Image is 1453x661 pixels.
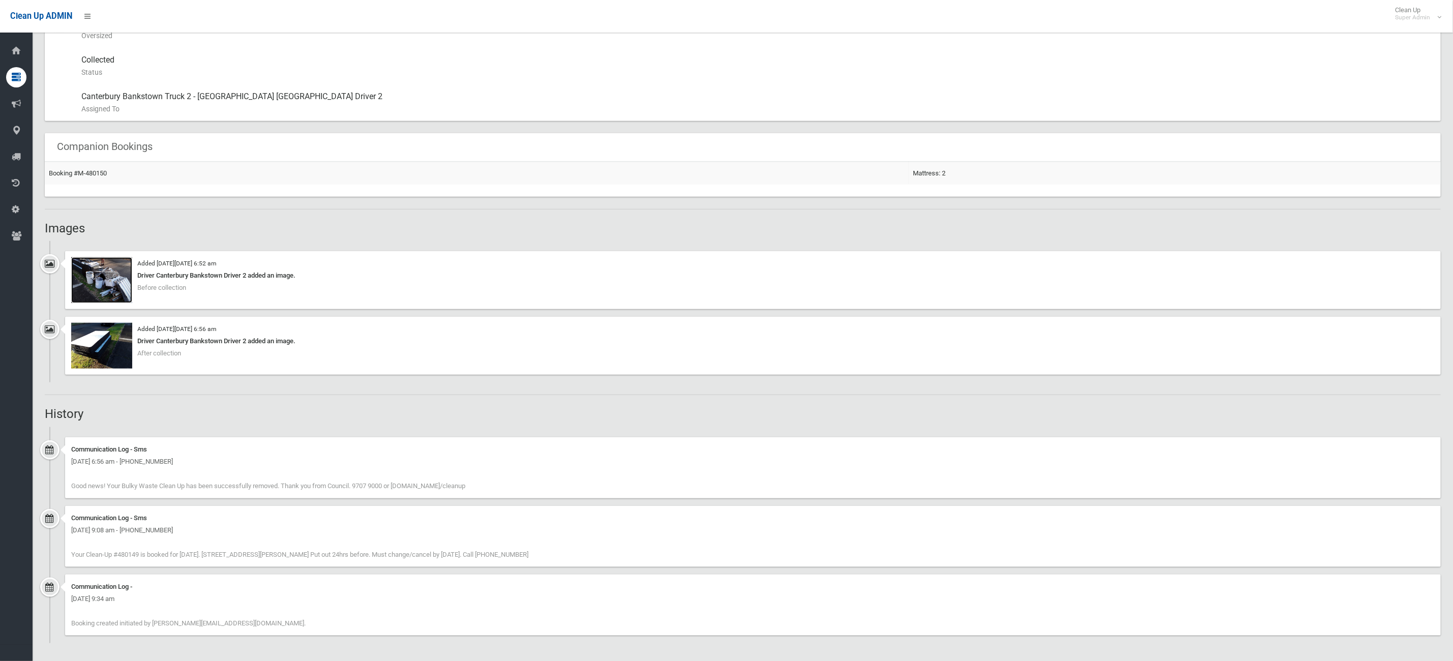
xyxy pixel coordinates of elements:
[81,103,1433,115] small: Assigned To
[909,162,1441,185] td: Mattress: 2
[71,456,1435,468] div: [DATE] 6:56 am - [PHONE_NUMBER]
[71,551,528,558] span: Your Clean-Up #480149 is booked for [DATE]. [STREET_ADDRESS][PERSON_NAME] Put out 24hrs before. M...
[81,29,1433,42] small: Oversized
[71,335,1435,347] div: Driver Canterbury Bankstown Driver 2 added an image.
[137,260,216,267] small: Added [DATE][DATE] 6:52 am
[71,257,132,303] img: 2025-09-1206.52.283353610219124371452.jpg
[45,222,1441,235] h2: Images
[71,512,1435,524] div: Communication Log - Sms
[71,524,1435,536] div: [DATE] 9:08 am - [PHONE_NUMBER]
[71,593,1435,605] div: [DATE] 9:34 am
[81,66,1433,78] small: Status
[1390,6,1440,21] span: Clean Up
[71,269,1435,282] div: Driver Canterbury Bankstown Driver 2 added an image.
[10,11,72,21] span: Clean Up ADMIN
[81,84,1433,121] div: Canterbury Bankstown Truck 2 - [GEOGRAPHIC_DATA] [GEOGRAPHIC_DATA] Driver 2
[71,443,1435,456] div: Communication Log - Sms
[71,581,1435,593] div: Communication Log -
[71,482,465,490] span: Good news! Your Bulky Waste Clean Up has been successfully removed. Thank you from Council. 9707 ...
[137,349,181,357] span: After collection
[45,407,1441,420] h2: History
[45,137,165,157] header: Companion Bookings
[81,48,1433,84] div: Collected
[71,619,306,627] span: Booking created initiated by [PERSON_NAME][EMAIL_ADDRESS][DOMAIN_NAME].
[49,169,107,177] a: Booking #M-480150
[71,323,132,369] img: 2025-09-1206.56.002451299260286954630.jpg
[137,284,186,291] span: Before collection
[137,325,216,333] small: Added [DATE][DATE] 6:56 am
[1395,14,1430,21] small: Super Admin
